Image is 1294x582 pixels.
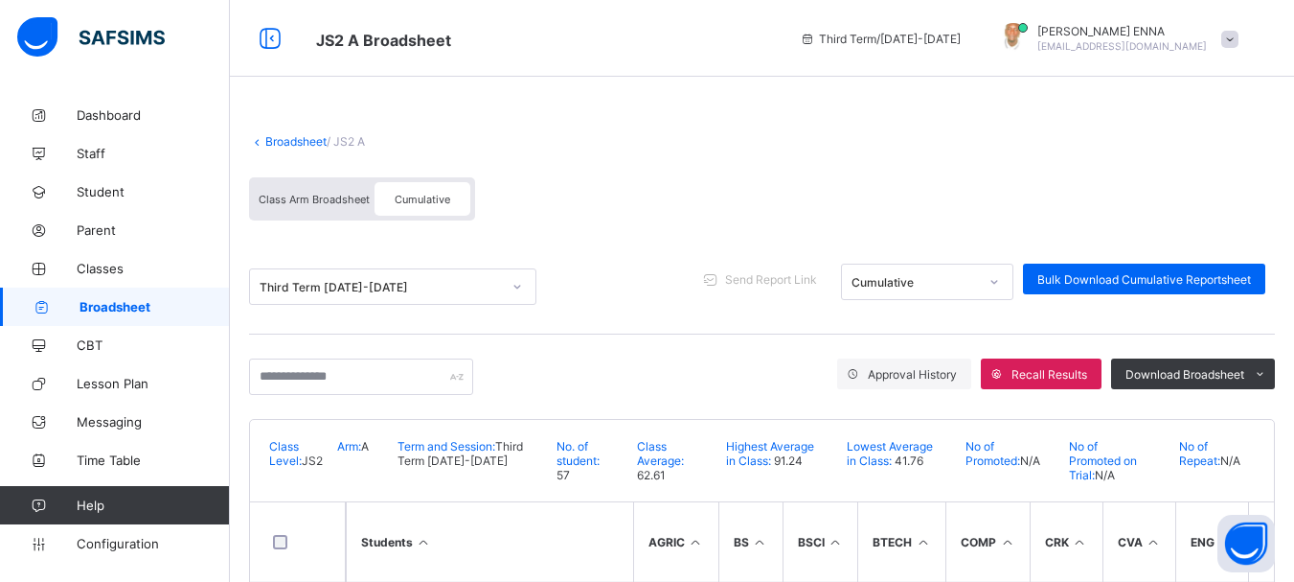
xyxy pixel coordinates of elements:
th: BS [718,502,783,581]
span: Arm: [337,439,361,454]
span: Help [77,498,229,513]
span: [EMAIL_ADDRESS][DOMAIN_NAME] [1037,40,1207,52]
th: ENG [1175,502,1248,581]
span: Class Level: [269,439,302,468]
th: CVA [1102,502,1176,581]
span: Parent [77,222,230,238]
div: EMMANUEL ENNA [980,23,1248,55]
span: Dashboard [77,107,230,123]
span: Download Broadsheet [1125,367,1244,382]
img: safsims [17,17,165,58]
span: Cumulative [395,193,450,206]
span: Staff [77,146,230,161]
a: Broadsheet [265,134,327,149]
i: Sort in Ascending Order [999,535,1015,549]
th: BTECH [857,502,945,581]
span: 62.61 [637,468,666,482]
span: Time Table [77,453,230,468]
span: 57 [556,468,570,482]
span: CBT [77,338,230,353]
span: Send Report Link [725,272,817,287]
span: Configuration [77,536,229,551]
i: Sort Ascending [416,535,432,549]
button: Open asap [1217,515,1275,572]
th: CRK [1030,502,1102,581]
th: COMP [945,502,1030,581]
span: Lesson Plan [77,376,230,391]
span: Recall Results [1011,367,1087,382]
span: 91.24 [771,454,803,468]
span: Messaging [77,414,230,430]
div: Third Term [DATE]-[DATE] [260,280,501,294]
th: AGRIC [633,502,718,581]
span: No. of student: [556,439,600,468]
i: Sort in Ascending Order [688,535,704,549]
span: No of Promoted on Trial: [1069,439,1137,482]
span: No of Repeat: [1179,439,1220,468]
span: Student [77,184,230,199]
span: [PERSON_NAME] ENNA [1037,24,1207,38]
i: Sort in Ascending Order [1072,535,1088,549]
i: Sort in Ascending Order [1146,535,1162,549]
span: Class Average: [637,439,684,468]
span: session/term information [800,32,961,46]
span: A [361,439,369,454]
span: N/A [1095,468,1115,482]
i: Sort in Ascending Order [915,535,931,549]
span: Highest Average in Class: [726,439,814,468]
span: Third Term [DATE]-[DATE] [397,439,523,468]
span: Class Arm Broadsheet [316,31,451,50]
div: Cumulative [851,275,978,290]
span: 41.76 [892,454,923,468]
span: Broadsheet [79,299,230,314]
span: JS2 [302,454,323,468]
span: Classes [77,261,230,276]
span: Approval History [868,367,957,382]
span: Class Arm Broadsheet [259,193,370,206]
i: Sort in Ascending Order [752,535,768,549]
span: N/A [1220,454,1240,468]
span: Bulk Download Cumulative Reportsheet [1037,272,1251,287]
span: Term and Session: [397,439,495,454]
span: N/A [1020,454,1040,468]
span: No of Promoted: [965,439,1020,468]
i: Sort in Ascending Order [828,535,844,549]
span: Lowest Average in Class: [847,439,933,468]
th: BSCI [783,502,858,581]
th: Students [346,502,633,581]
span: / JS2 A [327,134,365,149]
